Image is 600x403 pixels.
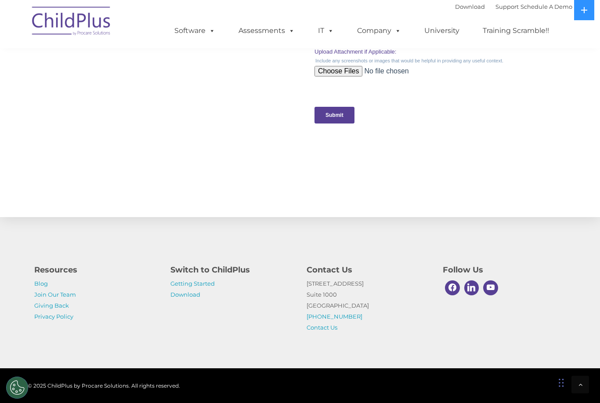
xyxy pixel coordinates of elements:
a: Giving Back [34,302,69,309]
a: University [416,22,468,40]
a: Facebook [443,278,462,298]
span: Phone number [122,94,159,101]
a: Support [495,3,519,10]
a: Youtube [481,278,500,298]
a: Company [348,22,410,40]
a: Schedule A Demo [520,3,572,10]
button: Cookies Settings [6,377,28,399]
a: Join Our Team [34,291,76,298]
h4: Follow Us [443,264,566,276]
a: [PHONE_NUMBER] [307,313,362,320]
a: Contact Us [307,324,337,331]
div: Drag [559,370,564,396]
span: © 2025 ChildPlus by Procare Solutions. All rights reserved. [28,382,180,389]
a: Linkedin [462,278,481,298]
a: Software [166,22,224,40]
a: IT [309,22,343,40]
p: [STREET_ADDRESS] Suite 1000 [GEOGRAPHIC_DATA] [307,278,430,333]
span: Last name [122,58,149,65]
a: Assessments [230,22,304,40]
a: Training Scramble!! [474,22,558,40]
a: Download [455,3,485,10]
h4: Switch to ChildPlus [170,264,293,276]
a: Download [170,291,200,298]
a: Blog [34,280,48,287]
font: | [455,3,572,10]
a: Getting Started [170,280,215,287]
img: ChildPlus by Procare Solutions [28,0,116,44]
h4: Contact Us [307,264,430,276]
h4: Resources [34,264,157,276]
iframe: Chat Widget [452,308,600,403]
a: Privacy Policy [34,313,73,320]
